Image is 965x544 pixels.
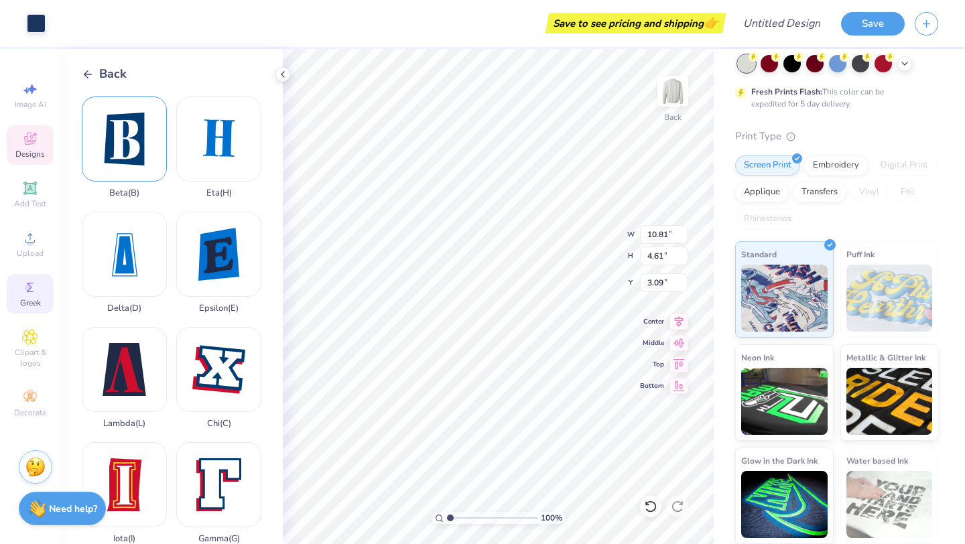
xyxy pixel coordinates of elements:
[113,534,135,544] div: Iota ( I )
[872,155,937,176] div: Digital Print
[199,303,239,314] div: Epsilon ( E )
[20,297,41,308] span: Greek
[704,15,718,31] span: 👉
[659,78,686,105] img: Back
[640,381,664,391] span: Bottom
[640,338,664,348] span: Middle
[793,182,846,202] div: Transfers
[7,347,54,368] span: Clipart & logos
[541,512,562,524] span: 100 %
[741,247,777,261] span: Standard
[107,303,141,314] div: Delta ( D )
[15,99,46,110] span: Image AI
[640,317,664,326] span: Center
[17,248,44,259] span: Upload
[846,368,933,435] img: Metallic & Glitter Ink
[741,350,774,364] span: Neon Ink
[735,209,800,229] div: Rhinestones
[664,111,682,123] div: Back
[850,182,888,202] div: Vinyl
[735,129,938,144] div: Print Type
[14,198,46,209] span: Add Text
[49,502,97,515] strong: Need help?
[640,360,664,369] span: Top
[735,182,789,202] div: Applique
[841,12,905,36] button: Save
[741,265,828,332] img: Standard
[14,407,46,418] span: Decorate
[103,419,145,429] div: Lambda ( L )
[549,13,722,33] div: Save to see pricing and shipping
[741,368,828,435] img: Neon Ink
[207,419,231,429] div: Chi ( C )
[846,265,933,332] img: Puff Ink
[99,65,127,83] span: Back
[846,350,925,364] span: Metallic & Glitter Ink
[206,188,232,198] div: Eta ( H )
[109,188,139,198] div: Beta ( B )
[846,247,875,261] span: Puff Ink
[198,534,240,544] div: Gamma ( G )
[741,454,818,468] span: Glow in the Dark Ink
[751,86,916,110] div: This color can be expedited for 5 day delivery.
[735,155,800,176] div: Screen Print
[846,471,933,538] img: Water based Ink
[804,155,868,176] div: Embroidery
[846,454,908,468] span: Water based Ink
[15,149,45,159] span: Designs
[892,182,923,202] div: Foil
[741,471,828,538] img: Glow in the Dark Ink
[751,86,822,97] strong: Fresh Prints Flash:
[732,10,831,37] input: Untitled Design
